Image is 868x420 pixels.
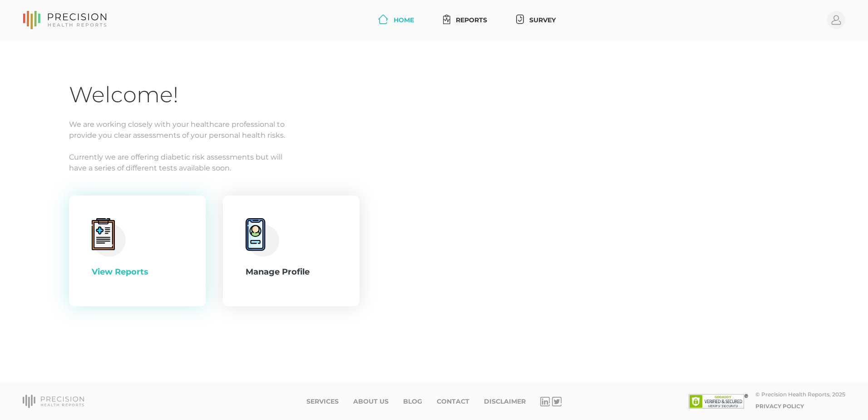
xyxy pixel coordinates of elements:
[69,119,799,141] p: We are working closely with your healthcare professional to provide you clear assessments of your...
[513,12,559,29] a: Survey
[755,391,845,398] div: © Precision Health Reports, 2025
[689,394,748,409] img: SSL site seal - click to verify
[403,398,422,405] a: Blog
[306,398,339,405] a: Services
[69,152,799,174] p: Currently we are offering diabetic risk assessments but will have a series of different tests ava...
[375,12,418,29] a: Home
[69,81,799,108] h1: Welcome!
[353,398,389,405] a: About Us
[439,12,491,29] a: Reports
[484,398,526,405] a: Disclaimer
[437,398,469,405] a: Contact
[246,266,337,278] div: Manage Profile
[755,403,804,410] a: Privacy Policy
[92,266,183,278] div: View Reports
